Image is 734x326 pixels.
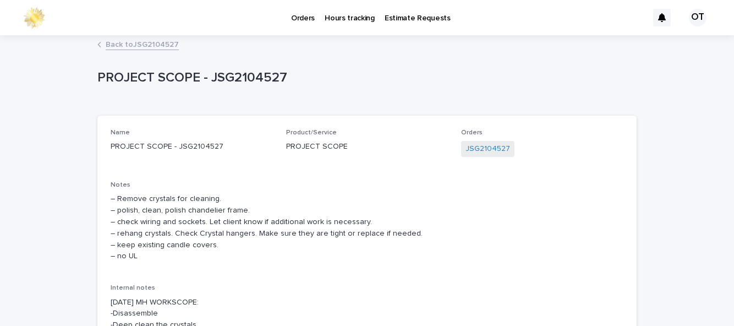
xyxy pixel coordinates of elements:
span: Orders [461,129,483,136]
img: 0ffKfDbyRa2Iv8hnaAqg [22,7,46,29]
p: PROJECT SCOPE - JSG2104527 [111,141,273,153]
p: PROJECT SCOPE - JSG2104527 [97,70,632,86]
p: – Remove crystals for cleaning. – polish, clean, polish chandelier frame. – check wiring and sock... [111,193,623,262]
div: OT [689,9,706,26]
span: Product/Service [286,129,337,136]
span: Name [111,129,130,136]
span: Notes [111,182,130,188]
p: PROJECT SCOPE [286,141,448,153]
span: Internal notes [111,285,155,291]
a: JSG2104527 [465,143,510,155]
a: Back toJSG2104527 [106,37,179,50]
